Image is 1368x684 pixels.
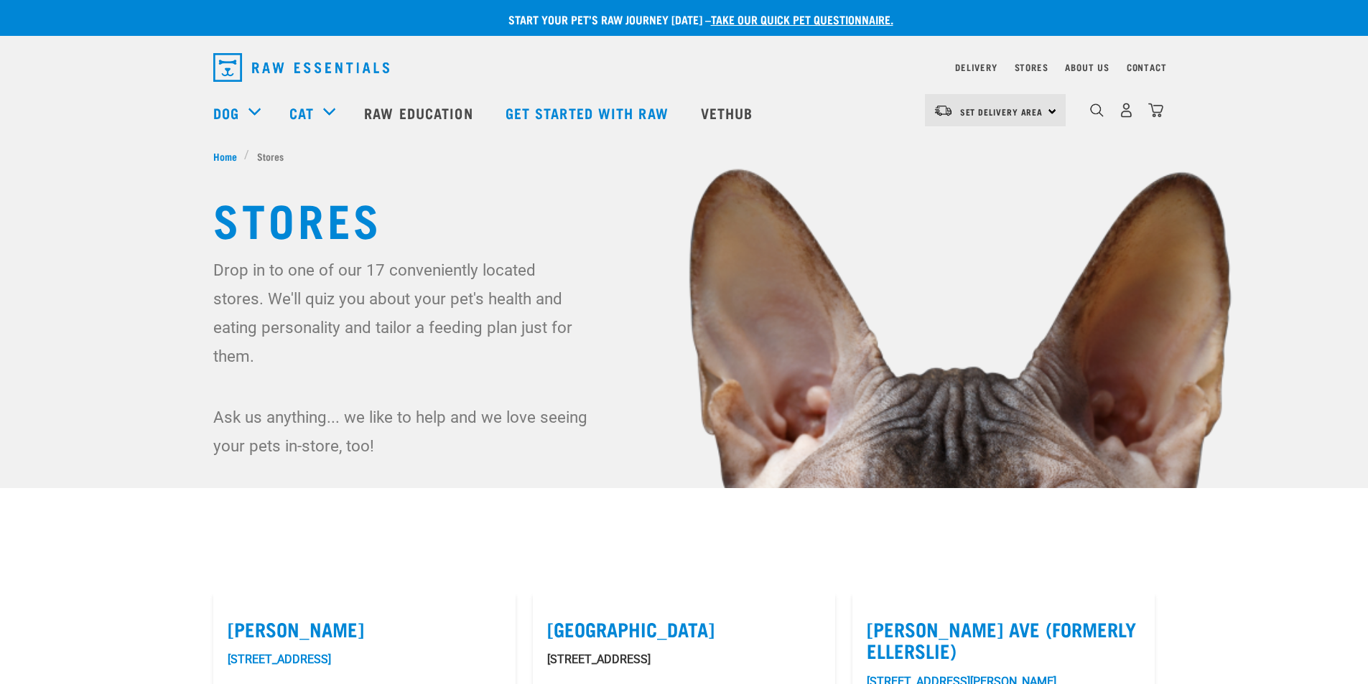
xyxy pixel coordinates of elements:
[960,109,1043,114] span: Set Delivery Area
[1015,65,1048,70] a: Stores
[1090,103,1104,117] img: home-icon-1@2x.png
[213,256,590,370] p: Drop in to one of our 17 conveniently located stores. We'll quiz you about your pet's health and ...
[687,84,771,141] a: Vethub
[289,102,314,123] a: Cat
[213,149,237,164] span: Home
[1119,103,1134,118] img: user.png
[867,618,1140,662] label: [PERSON_NAME] Ave (Formerly Ellerslie)
[350,84,490,141] a: Raw Education
[228,618,501,640] label: [PERSON_NAME]
[711,16,893,22] a: take our quick pet questionnaire.
[1065,65,1109,70] a: About Us
[228,652,331,666] a: [STREET_ADDRESS]
[213,102,239,123] a: Dog
[934,104,953,117] img: van-moving.png
[1127,65,1167,70] a: Contact
[213,192,1155,244] h1: Stores
[491,84,687,141] a: Get started with Raw
[213,149,1155,164] nav: breadcrumbs
[547,651,821,668] p: [STREET_ADDRESS]
[955,65,997,70] a: Delivery
[213,53,389,82] img: Raw Essentials Logo
[213,149,245,164] a: Home
[213,403,590,460] p: Ask us anything... we like to help and we love seeing your pets in-store, too!
[1148,103,1163,118] img: home-icon@2x.png
[202,47,1167,88] nav: dropdown navigation
[547,618,821,640] label: [GEOGRAPHIC_DATA]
